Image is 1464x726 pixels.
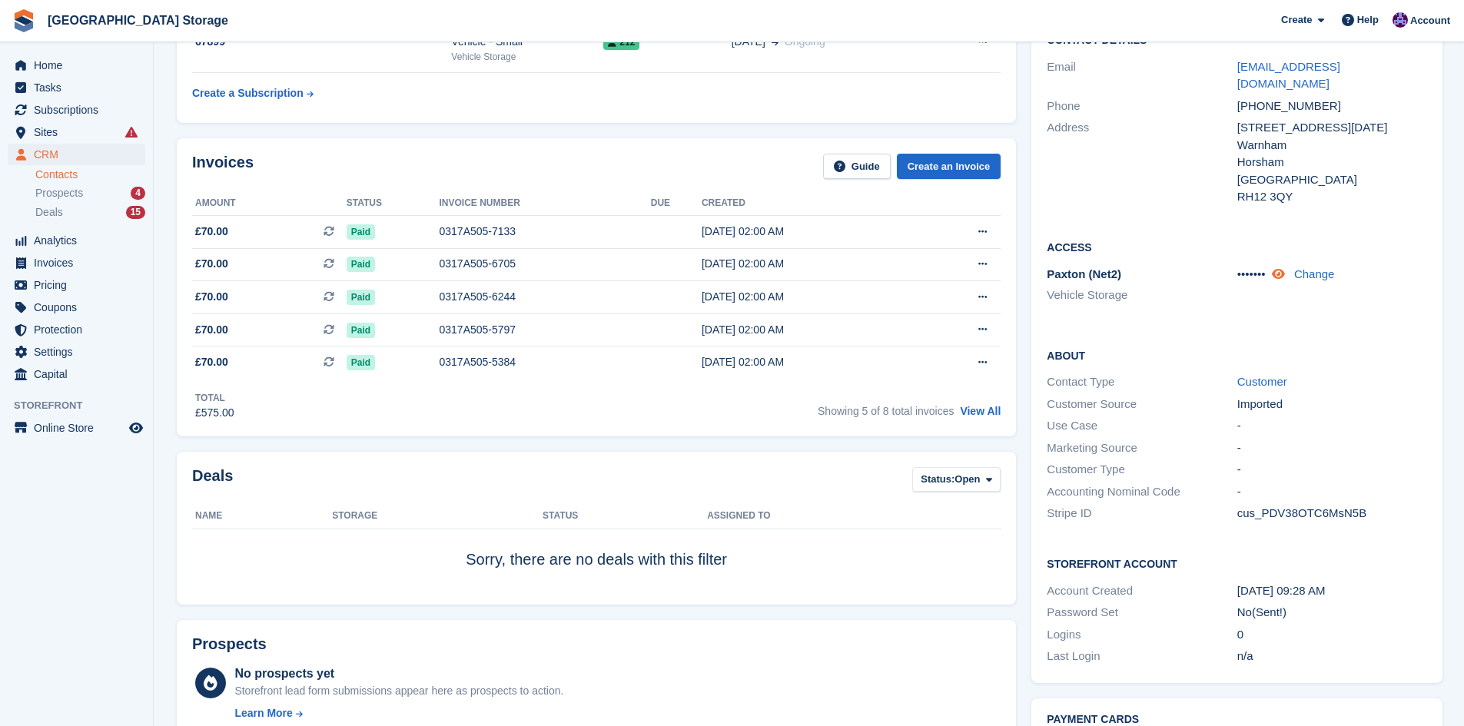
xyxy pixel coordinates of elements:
[192,467,233,496] h2: Deals
[195,354,228,370] span: £70.00
[651,191,702,216] th: Due
[1237,137,1427,154] div: Warnham
[192,154,254,179] h2: Invoices
[34,363,126,385] span: Capital
[1047,287,1237,304] li: Vehicle Storage
[451,50,603,64] div: Vehicle Storage
[192,85,304,101] div: Create a Subscription
[1237,119,1427,137] div: [STREET_ADDRESS][DATE]
[332,504,543,529] th: Storage
[8,363,145,385] a: menu
[195,256,228,272] span: £70.00
[347,191,440,216] th: Status
[1237,188,1427,206] div: RH12 3QY
[702,224,917,240] div: [DATE] 02:00 AM
[543,504,707,529] th: Status
[195,391,234,405] div: Total
[1047,396,1237,413] div: Customer Source
[732,34,765,50] span: [DATE]
[1294,267,1335,280] a: Change
[131,187,145,200] div: 4
[1047,626,1237,644] div: Logins
[451,34,603,50] div: Vehicle - Small
[1047,483,1237,501] div: Accounting Nominal Code
[818,405,954,417] span: Showing 5 of 8 total invoices
[35,204,145,220] a: Deals 15
[125,126,138,138] i: Smart entry sync failures have occurred
[439,191,650,216] th: Invoice number
[192,34,451,50] div: 67899
[466,551,727,568] span: Sorry, there are no deals with this filter
[439,224,650,240] div: 0317A505-7133
[8,55,145,76] a: menu
[1047,648,1237,665] div: Last Login
[347,290,375,305] span: Paid
[1237,604,1427,622] div: No
[12,9,35,32] img: stora-icon-8386f47178a22dfd0bd8f6a31ec36ba5ce8667c1dd55bd0f319d3a0aa187defe.svg
[1047,555,1427,571] h2: Storefront Account
[439,256,650,272] div: 0317A505-6705
[34,55,126,76] span: Home
[8,144,145,165] a: menu
[1047,239,1427,254] h2: Access
[8,341,145,363] a: menu
[702,289,917,305] div: [DATE] 02:00 AM
[8,99,145,121] a: menu
[192,635,267,653] h2: Prospects
[1047,582,1237,600] div: Account Created
[1237,439,1427,457] div: -
[1047,439,1237,457] div: Marketing Source
[34,274,126,296] span: Pricing
[1047,417,1237,435] div: Use Case
[1237,582,1427,600] div: [DATE] 09:28 AM
[954,472,980,487] span: Open
[127,419,145,437] a: Preview store
[1237,171,1427,189] div: [GEOGRAPHIC_DATA]
[34,417,126,439] span: Online Store
[14,398,153,413] span: Storefront
[1237,417,1427,435] div: -
[34,341,126,363] span: Settings
[34,230,126,251] span: Analytics
[1047,505,1237,522] div: Stripe ID
[1047,714,1427,726] h2: Payment cards
[8,297,145,318] a: menu
[823,154,891,179] a: Guide
[912,467,1001,492] button: Status: Open
[347,355,375,370] span: Paid
[35,167,145,182] a: Contacts
[195,405,234,421] div: £575.00
[8,121,145,143] a: menu
[785,35,825,48] span: Ongoing
[1237,505,1427,522] div: cus_PDV38OTC6MsN5B
[1047,461,1237,479] div: Customer Type
[8,319,145,340] a: menu
[1237,396,1427,413] div: Imported
[1237,267,1266,280] span: •••••••
[347,224,375,240] span: Paid
[1047,98,1237,115] div: Phone
[195,224,228,240] span: £70.00
[702,256,917,272] div: [DATE] 02:00 AM
[1357,12,1379,28] span: Help
[439,354,650,370] div: 0317A505-5384
[35,185,145,201] a: Prospects 4
[41,8,234,33] a: [GEOGRAPHIC_DATA] Storage
[195,322,228,338] span: £70.00
[897,154,1001,179] a: Create an Invoice
[1047,267,1121,280] span: Paxton (Net2)
[192,504,332,529] th: Name
[1237,154,1427,171] div: Horsham
[8,417,145,439] a: menu
[8,252,145,273] a: menu
[702,322,917,338] div: [DATE] 02:00 AM
[1281,12,1312,28] span: Create
[439,289,650,305] div: 0317A505-6244
[34,144,126,165] span: CRM
[234,683,563,699] div: Storefront lead form submissions appear here as prospects to action.
[34,319,126,340] span: Protection
[1237,375,1287,388] a: Customer
[1047,373,1237,391] div: Contact Type
[1237,60,1340,91] a: [EMAIL_ADDRESS][DOMAIN_NAME]
[8,274,145,296] a: menu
